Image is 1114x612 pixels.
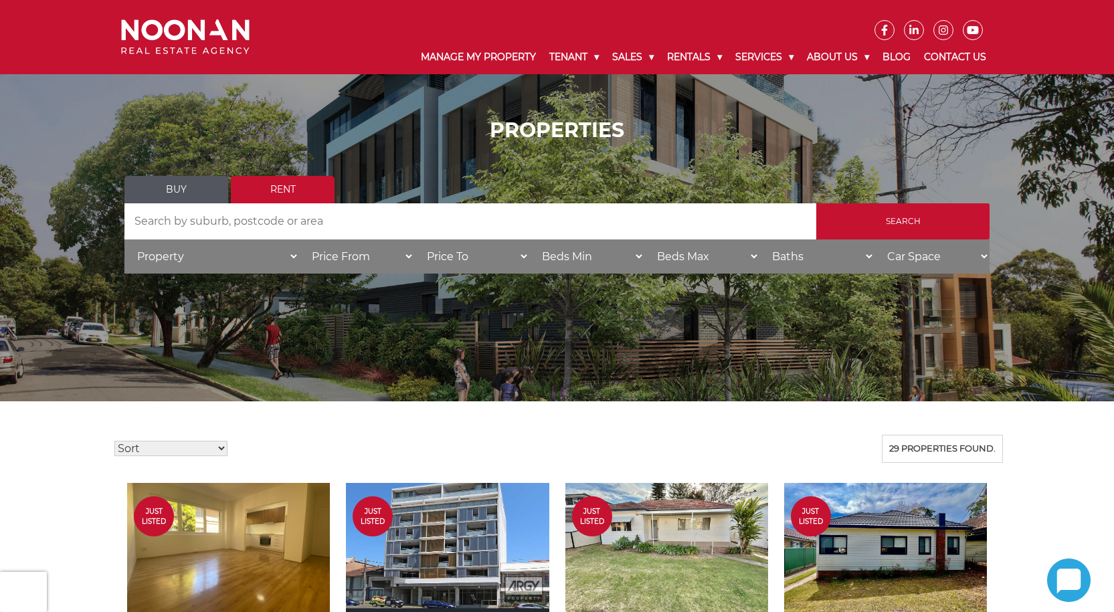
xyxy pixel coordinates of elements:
span: Just Listed [134,506,174,526]
a: Tenant [543,40,606,74]
a: Services [729,40,800,74]
input: Search by suburb, postcode or area [124,203,816,239]
span: Just Listed [572,506,612,526]
a: Sales [606,40,660,74]
div: 29 properties found. [882,435,1003,463]
a: Contact Us [917,40,993,74]
a: Rentals [660,40,729,74]
span: Just Listed [791,506,831,526]
a: Manage My Property [414,40,543,74]
input: Search [816,203,990,239]
img: Noonan Real Estate Agency [121,19,250,55]
a: Rent [231,176,335,203]
select: Sort Listings [114,441,227,456]
a: Blog [876,40,917,74]
span: Just Listed [353,506,393,526]
h1: PROPERTIES [124,118,990,142]
a: Buy [124,176,228,203]
a: About Us [800,40,876,74]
